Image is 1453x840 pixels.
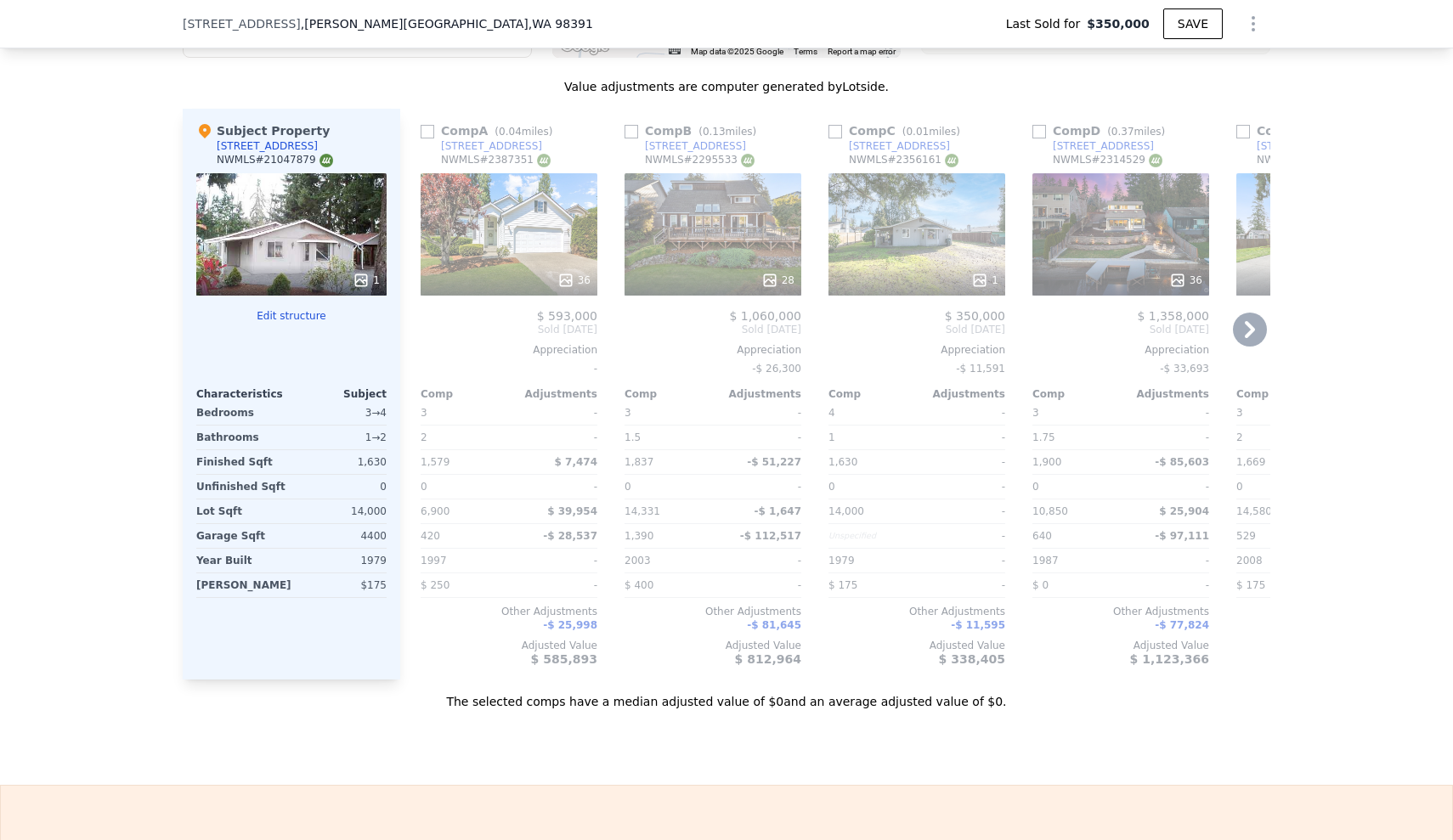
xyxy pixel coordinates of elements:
span: 1,579 [421,456,449,468]
span: , WA 98391 [529,17,593,31]
div: 36 [557,272,591,289]
span: 3 [1236,407,1243,419]
span: 0.04 [499,126,522,138]
span: 0 [828,481,835,493]
img: NWMLS Logo [741,154,755,167]
div: - [716,475,801,499]
div: 14,000 [295,499,387,523]
div: 1979 [828,549,913,572]
div: - [512,549,597,572]
button: Edit structure [196,309,387,323]
div: - [920,499,1005,523]
div: 2008 [1236,549,1321,572]
div: - [920,549,1005,572]
div: - [1124,401,1209,425]
span: 0.01 [906,126,929,138]
a: [STREET_ADDRESS] [1032,139,1154,153]
div: Bathrooms [196,426,288,449]
span: 14,580 [1236,505,1272,517]
span: $ 0 [1032,579,1049,591]
img: NWMLS Logo [945,154,958,167]
div: [STREET_ADDRESS] [645,139,746,153]
div: - [920,475,1005,499]
span: -$ 1,647 [755,505,801,517]
div: - [920,450,1005,474]
div: - [421,357,597,381]
span: -$ 25,998 [543,619,597,631]
span: 1,669 [1236,456,1265,468]
span: 3 [1032,407,1039,419]
div: - [920,524,1005,548]
span: 14,000 [828,505,864,517]
span: -$ 11,595 [951,619,1005,631]
span: $ 1,060,000 [729,309,801,323]
div: 1 [971,272,998,289]
span: $ 812,964 [735,652,801,666]
span: Last Sold for [1006,15,1088,32]
div: - [920,573,1005,597]
span: $ 39,954 [547,505,597,517]
span: 1,390 [625,530,653,542]
span: $ 585,893 [531,652,597,666]
span: 6,900 [421,505,449,517]
div: - [716,573,801,597]
div: NWMLS # 2295533 [645,153,755,167]
div: NWMLS # 2314529 [1053,153,1162,167]
span: ( miles) [1100,126,1172,138]
span: -$ 28,537 [543,530,597,542]
div: Finished Sqft [196,450,288,474]
div: [STREET_ADDRESS] [849,139,950,153]
div: - [1124,549,1209,572]
span: ( miles) [488,126,559,138]
div: Other Adjustments [421,605,597,618]
span: $ 7,474 [555,456,597,468]
div: 3 → 4 [295,401,387,425]
span: $ 400 [625,579,653,591]
div: 36 [1169,272,1202,289]
button: SAVE [1163,8,1223,39]
span: $ 175 [1236,579,1265,591]
div: 28 [761,272,794,289]
div: Appreciation [1236,343,1413,357]
img: NWMLS Logo [1149,154,1162,167]
div: [STREET_ADDRESS] [1053,139,1154,153]
a: [STREET_ADDRESS] [1236,139,1358,153]
span: -$ 85,603 [1155,456,1209,468]
div: 1 [353,272,380,289]
span: 529 [1236,530,1256,542]
div: 1,630 [295,450,387,474]
span: 0.37 [1111,126,1134,138]
span: -$ 33,693 [1160,363,1209,375]
div: NWMLS # 2356161 [849,153,958,167]
div: Unspecified [828,524,913,548]
div: 1979 [295,549,387,572]
div: The selected comps have a median adjusted value of $0 and an average adjusted value of $0 . [183,679,1270,710]
div: Subject Property [196,122,330,139]
a: [STREET_ADDRESS] [625,139,746,153]
div: Adjustments [713,387,801,401]
span: $ 1,123,366 [1130,652,1209,666]
div: NWMLS # 2387351 [441,153,551,167]
span: 4 [828,407,835,419]
span: ( miles) [692,126,763,138]
div: $175 [298,573,387,597]
div: Lot Sqft [196,499,288,523]
a: Terms (opens in new tab) [794,47,817,56]
span: 1,630 [828,456,857,468]
div: - [512,573,597,597]
span: Sold [DATE] [625,323,801,336]
div: Comp D [1032,122,1172,139]
span: 1,900 [1032,456,1061,468]
span: Map data ©2025 Google [691,47,783,56]
span: 0.13 [703,126,726,138]
div: Appreciation [828,343,1005,357]
div: Comp A [421,122,559,139]
div: Comp [828,387,917,401]
span: Sold [DATE] [1032,323,1209,336]
div: Appreciation [1032,343,1209,357]
img: NWMLS Logo [319,154,333,167]
div: NWMLS # 2290552 [1257,153,1366,167]
span: 0 [1032,481,1039,493]
span: -$ 112,517 [740,530,801,542]
span: 3 [625,407,631,419]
